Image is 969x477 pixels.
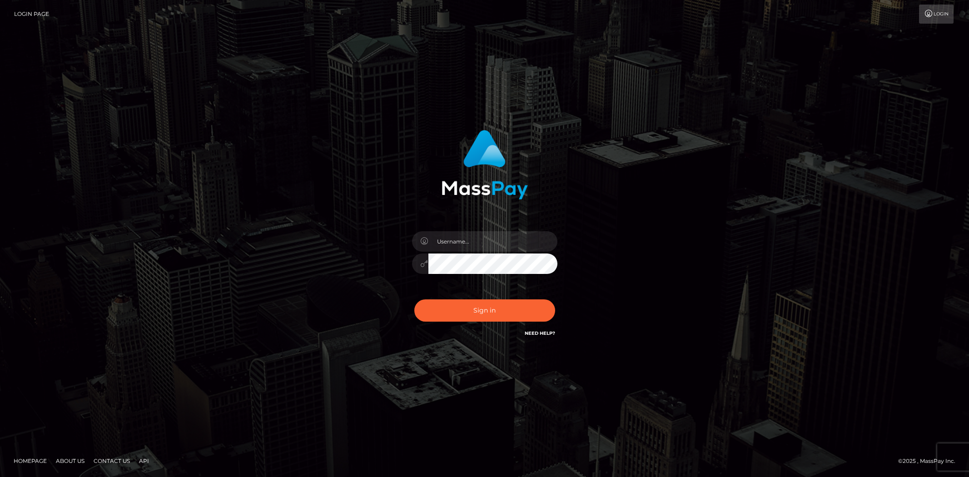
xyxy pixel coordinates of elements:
[898,456,962,466] div: © 2025 , MassPay Inc.
[135,454,153,468] a: API
[428,231,557,252] input: Username...
[442,130,528,199] img: MassPay Login
[10,454,50,468] a: Homepage
[14,5,49,24] a: Login Page
[52,454,88,468] a: About Us
[525,330,555,336] a: Need Help?
[90,454,134,468] a: Contact Us
[414,299,555,322] button: Sign in
[919,5,954,24] a: Login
